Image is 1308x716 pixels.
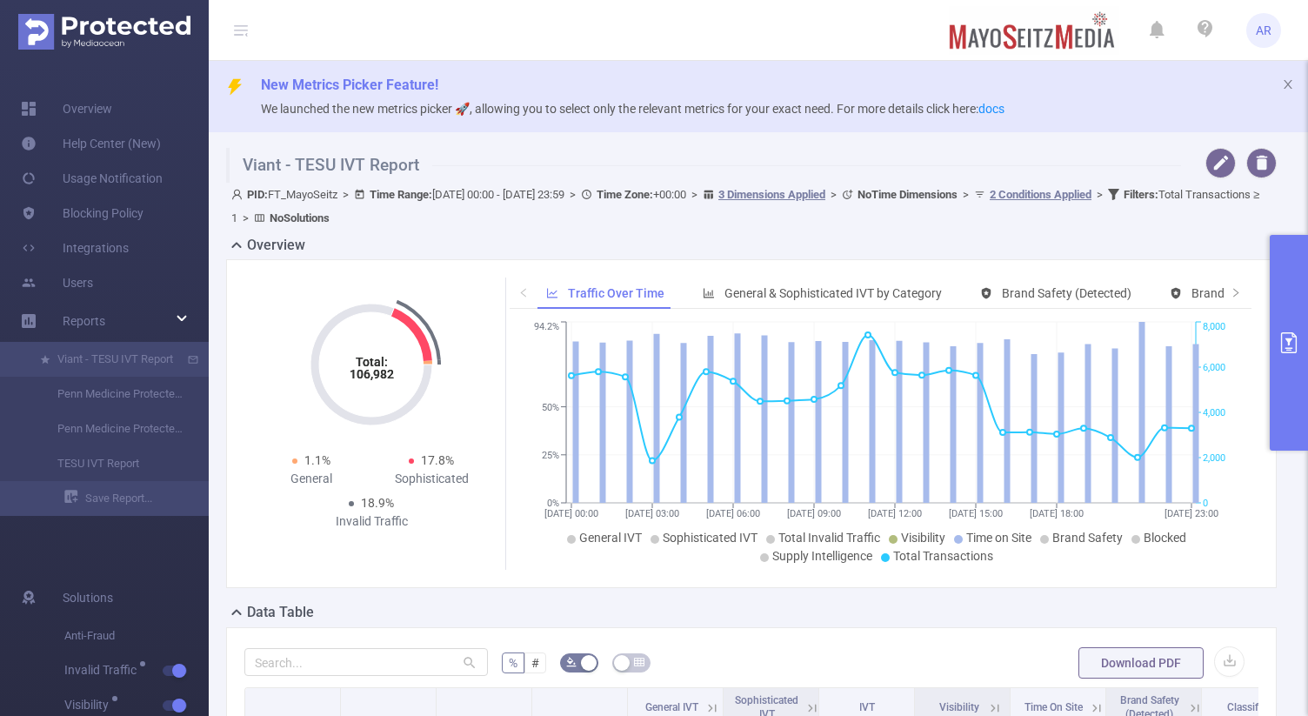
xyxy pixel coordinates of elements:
i: icon: bg-colors [566,657,577,667]
a: Users [21,265,93,300]
span: Brand Safety (Detected) [1002,286,1131,300]
span: Anti-Fraud [64,619,209,653]
span: 1.1% [304,453,330,467]
span: Visibility [901,531,945,545]
span: > [825,188,842,201]
i: icon: left [518,287,529,298]
tspan: 6,000 [1203,362,1225,373]
i: icon: thunderbolt [226,78,244,96]
b: Time Zone: [597,188,653,201]
b: No Time Dimensions [858,188,958,201]
span: 18.9% [361,496,394,510]
tspan: 0 [1203,498,1208,509]
a: Help Center (New) [21,126,161,161]
div: Sophisticated [371,470,491,488]
a: Usage Notification [21,161,163,196]
tspan: 2,000 [1203,452,1225,464]
i: icon: right [1231,287,1241,298]
span: Brand Safety [1052,531,1123,545]
i: icon: table [634,657,644,667]
i: icon: close [1282,78,1294,90]
tspan: 106,982 [350,367,394,381]
span: IVT [859,701,875,713]
span: Invalid Traffic [64,664,143,676]
tspan: [DATE] 03:00 [625,508,679,519]
span: Visibility [939,701,979,713]
span: Reports [63,314,105,328]
u: 3 Dimensions Applied [718,188,825,201]
span: Blocked [1144,531,1186,545]
span: > [564,188,581,201]
span: General & Sophisticated IVT by Category [724,286,942,300]
tspan: 8,000 [1203,322,1225,333]
b: No Solutions [270,211,330,224]
a: Viant - TESU IVT Report [35,342,188,377]
span: Total Transactions [893,549,993,563]
span: Classified [1227,701,1272,713]
h1: Viant - TESU IVT Report [226,148,1181,183]
tspan: 94.2% [534,322,559,333]
a: Penn Medicine Protected Media Report [35,412,188,446]
tspan: [DATE] 09:00 [787,508,841,519]
span: > [1091,188,1108,201]
span: Solutions [63,580,113,615]
span: General IVT [579,531,642,545]
h2: Data Table [247,602,314,623]
span: % [509,656,517,670]
a: Save Report... [64,481,209,516]
span: Sophisticated IVT [663,531,757,545]
img: Protected Media [18,14,190,50]
span: Total Invalid Traffic [778,531,880,545]
a: Penn Medicine Protected Media [35,377,188,412]
a: docs [978,102,1004,116]
tspan: [DATE] 23:00 [1165,508,1218,519]
i: icon: user [231,189,247,200]
span: Time on Site [966,531,1031,545]
div: General [251,470,371,488]
a: Reports [63,304,105,338]
span: Visibility [64,699,115,711]
button: icon: close [1282,75,1294,94]
span: # [531,656,539,670]
input: Search... [244,648,488,676]
tspan: 0% [547,498,559,509]
tspan: [DATE] 06:00 [706,508,760,519]
span: > [237,211,254,224]
u: 2 Conditions Applied [990,188,1091,201]
a: Blocking Policy [21,196,143,231]
span: > [958,188,974,201]
a: Integrations [21,231,129,265]
i: icon: bar-chart [703,287,715,299]
span: > [337,188,354,201]
span: We launched the new metrics picker 🚀, allowing you to select only the relevant metrics for your e... [261,102,1004,116]
tspan: [DATE] 12:00 [868,508,922,519]
span: Supply Intelligence [772,549,872,563]
span: > [686,188,703,201]
span: AR [1256,13,1271,48]
span: Time On Site [1024,701,1083,713]
span: 17.8% [421,453,454,467]
tspan: 50% [542,402,559,413]
h2: Overview [247,235,305,256]
tspan: 25% [542,450,559,461]
b: Filters : [1124,188,1158,201]
div: Invalid Traffic [311,512,431,531]
tspan: [DATE] 00:00 [544,508,598,519]
b: Time Range: [370,188,432,201]
span: New Metrics Picker Feature! [261,77,438,93]
button: Download PDF [1078,647,1204,679]
tspan: 4,000 [1203,407,1225,418]
b: PID: [247,188,268,201]
span: Traffic Over Time [568,286,664,300]
a: Overview [21,91,112,126]
a: TESU IVT Report [35,446,188,481]
span: FT_MayoSeitz [DATE] 00:00 - [DATE] 23:59 +00:00 [231,188,1259,224]
i: icon: line-chart [546,287,558,299]
span: General IVT [645,701,698,713]
tspan: Total: [356,355,388,369]
tspan: [DATE] 15:00 [949,508,1003,519]
tspan: [DATE] 18:00 [1030,508,1084,519]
